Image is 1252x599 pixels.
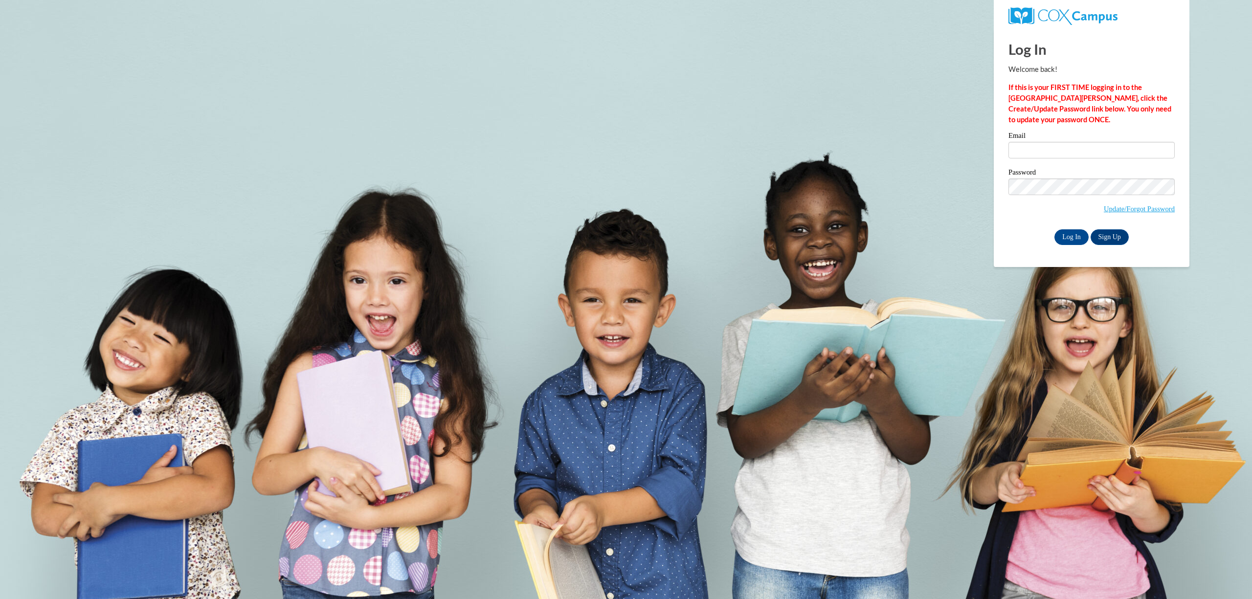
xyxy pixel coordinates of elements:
img: COX Campus [1008,7,1118,25]
a: COX Campus [1008,11,1118,20]
label: Password [1008,169,1175,178]
strong: If this is your FIRST TIME logging in to the [GEOGRAPHIC_DATA][PERSON_NAME], click the Create/Upd... [1008,83,1171,124]
label: Email [1008,132,1175,142]
h1: Log In [1008,39,1175,59]
a: Update/Forgot Password [1104,205,1175,213]
a: Sign Up [1091,229,1129,245]
p: Welcome back! [1008,64,1175,75]
input: Log In [1054,229,1089,245]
